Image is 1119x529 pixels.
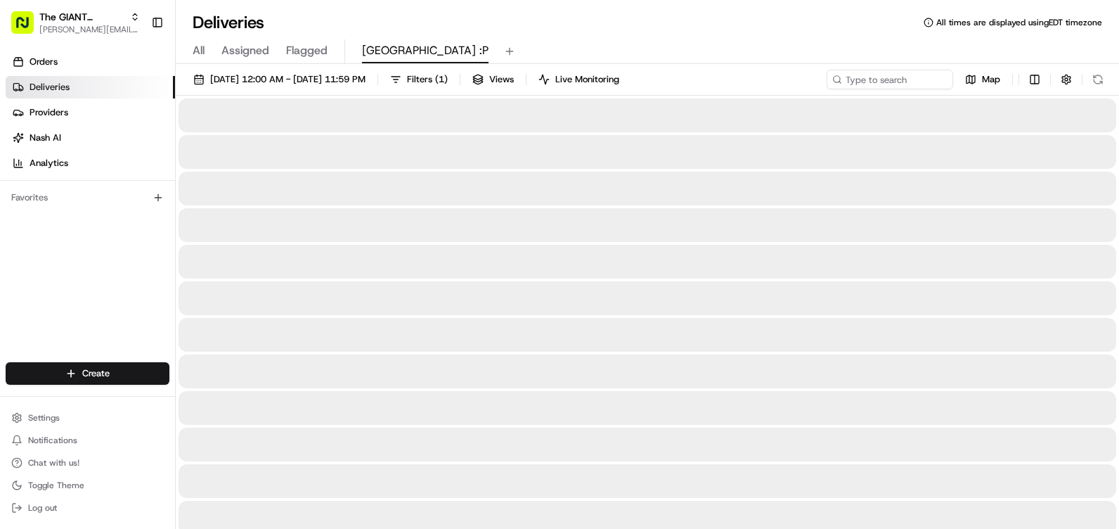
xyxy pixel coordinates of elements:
[6,453,169,473] button: Chat with us!
[28,480,84,491] span: Toggle Theme
[28,435,77,446] span: Notifications
[99,238,170,249] a: Powered byPylon
[30,157,68,170] span: Analytics
[30,81,70,94] span: Deliveries
[28,502,57,514] span: Log out
[6,76,175,98] a: Deliveries
[48,148,178,160] div: We're available if you need us!
[14,134,39,160] img: 1736555255976-a54dd68f-1ca7-489b-9aae-adbdc363a1c4
[193,42,205,59] span: All
[14,56,256,79] p: Welcome 👋
[14,205,25,217] div: 📗
[555,73,619,86] span: Live Monitoring
[30,56,58,68] span: Orders
[28,412,60,423] span: Settings
[30,132,61,144] span: Nash AI
[489,73,514,86] span: Views
[187,70,372,89] button: [DATE] 12:00 AM - [DATE] 11:59 PM
[936,17,1102,28] span: All times are displayed using EDT timezone
[362,42,489,59] span: [GEOGRAPHIC_DATA] :P
[6,6,145,39] button: The GIANT Company[PERSON_NAME][EMAIL_ADDRESS][PERSON_NAME][DOMAIN_NAME]
[140,238,170,249] span: Pylon
[6,408,169,428] button: Settings
[466,70,520,89] button: Views
[6,431,169,450] button: Notifications
[39,10,124,24] button: The GIANT Company
[39,24,140,35] button: [PERSON_NAME][EMAIL_ADDRESS][PERSON_NAME][DOMAIN_NAME]
[286,42,328,59] span: Flagged
[6,127,175,149] a: Nash AI
[239,139,256,155] button: Start new chat
[532,70,626,89] button: Live Monitoring
[8,198,113,224] a: 📗Knowledge Base
[37,91,232,106] input: Clear
[28,204,108,218] span: Knowledge Base
[982,73,1000,86] span: Map
[6,476,169,495] button: Toggle Theme
[6,362,169,385] button: Create
[133,204,226,218] span: API Documentation
[48,134,231,148] div: Start new chat
[6,498,169,518] button: Log out
[6,51,175,73] a: Orders
[113,198,231,224] a: 💻API Documentation
[6,152,175,174] a: Analytics
[959,70,1007,89] button: Map
[6,101,175,124] a: Providers
[82,367,110,380] span: Create
[221,42,269,59] span: Assigned
[14,14,42,42] img: Nash
[119,205,130,217] div: 💻
[6,186,169,209] div: Favorites
[30,106,68,119] span: Providers
[28,457,79,469] span: Chat with us!
[827,70,953,89] input: Type to search
[210,73,366,86] span: [DATE] 12:00 AM - [DATE] 11:59 PM
[407,73,448,86] span: Filters
[384,70,454,89] button: Filters(1)
[193,11,264,34] h1: Deliveries
[435,73,448,86] span: ( 1 )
